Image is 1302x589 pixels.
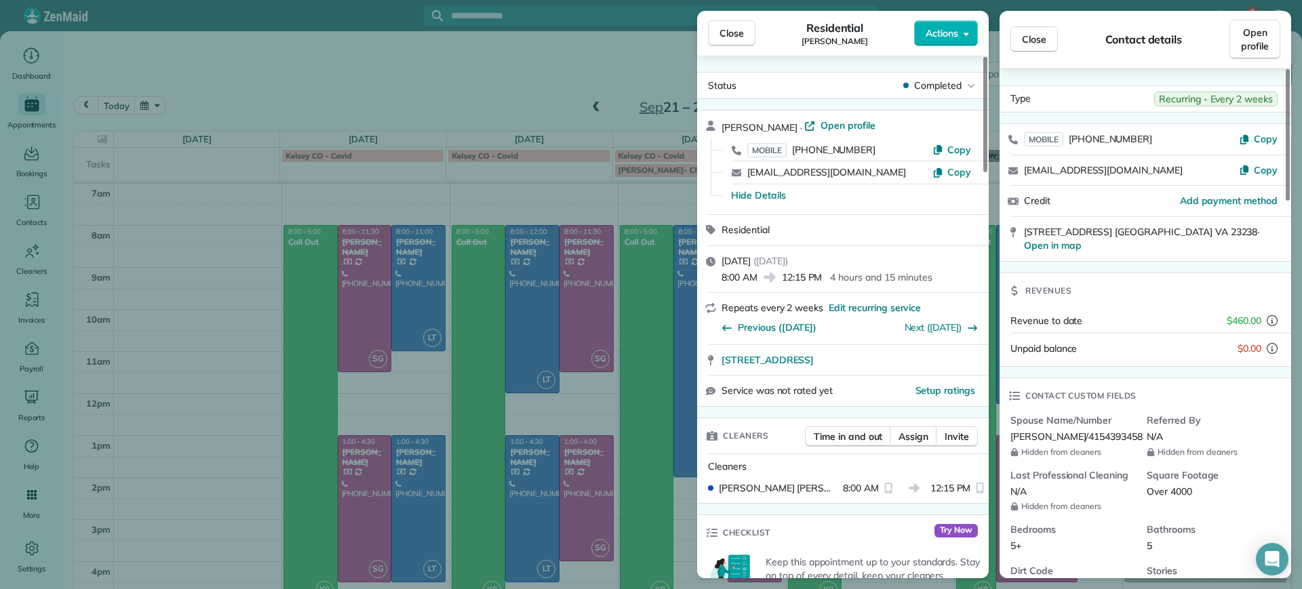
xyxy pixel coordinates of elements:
span: Actions [926,26,958,40]
span: Revenue to date [1010,314,1082,327]
a: MOBILE[PHONE_NUMBER] [1024,132,1152,146]
span: [DATE] [722,255,751,267]
span: 12:15 PM [782,270,823,284]
span: Copy [947,144,971,156]
button: Copy [932,143,971,157]
span: 8:00 AM [722,270,757,284]
span: [PHONE_NUMBER] [1069,133,1152,145]
button: Setup ratings [915,384,976,397]
span: 5+ [1010,540,1021,552]
span: Time in and out [814,430,882,443]
span: Revenues [1025,284,1071,298]
button: Copy [1239,132,1278,146]
a: Add payment method [1180,194,1278,207]
span: Hidden from cleaners [1010,501,1136,512]
span: Cleaners [723,429,768,443]
span: Unpaid balance [1010,342,1077,355]
a: MOBILE[PHONE_NUMBER] [747,143,875,157]
span: Checklist [723,526,770,540]
a: [EMAIL_ADDRESS][DOMAIN_NAME] [1024,164,1183,176]
span: Square Footage [1147,468,1272,482]
span: N/A [1010,485,1027,497]
button: Copy [1239,163,1278,177]
span: Repeats every 2 weeks [722,302,823,314]
span: MOBILE [747,143,787,157]
span: 8:00 AM [843,481,879,495]
span: Status [708,79,736,92]
button: Time in and out [805,426,891,447]
span: Edit recurring service [829,301,921,314]
span: Completed [914,79,962,92]
span: Contact custom fields [1025,389,1137,403]
button: Next ([DATE]) [905,321,979,334]
span: 5 [1147,540,1152,552]
span: Dirt Code [1010,564,1136,577]
span: Recurring - Every 2 weeks [1154,92,1278,106]
a: Open profile [804,119,875,132]
span: Assign [899,430,928,443]
span: Previous ([DATE]) [738,321,816,334]
span: Open profile [821,119,875,132]
span: Service was not rated yet [722,384,833,398]
span: Referred By [1147,413,1272,427]
span: Credit [1024,195,1050,207]
a: [STREET_ADDRESS] [722,353,981,367]
span: Hidden from cleaners [1010,447,1136,458]
span: Open profile [1241,26,1269,53]
span: [STREET_ADDRESS] [GEOGRAPHIC_DATA] VA 23238 · [1024,226,1259,252]
span: Residential [722,224,770,236]
button: Previous ([DATE]) [722,321,816,334]
button: Hide Details [731,188,786,202]
span: Stories [1147,564,1272,577]
a: Open profile [1229,20,1280,59]
span: [PERSON_NAME] [802,36,868,47]
span: $460.00 [1227,314,1261,327]
div: Open Intercom Messenger [1256,543,1288,575]
button: Close [1010,26,1058,52]
span: MOBILE [1024,132,1063,146]
span: ( [DATE] ) [753,255,788,267]
span: Try Now [934,524,978,537]
span: · [797,122,805,133]
span: Copy [1254,133,1278,145]
span: Bathrooms [1147,523,1272,536]
button: Invite [936,426,978,447]
a: Open in map [1024,239,1082,251]
span: Invite [945,430,969,443]
span: Contact details [1105,31,1182,47]
button: Assign [890,426,937,447]
span: 12:15 PM [930,481,971,495]
span: [STREET_ADDRESS] [722,353,814,367]
span: [PERSON_NAME] [PERSON_NAME] [719,481,837,495]
button: Close [708,20,755,46]
span: Residential [806,20,864,36]
span: Close [719,26,744,40]
a: Next ([DATE]) [905,321,962,333]
span: $0.00 [1238,342,1261,355]
span: Copy [1254,164,1278,176]
p: 4 hours and 15 minutes [830,270,932,284]
span: Type [1010,92,1031,106]
span: N/A [1147,430,1163,443]
span: Over 4000 [1147,485,1192,497]
span: Last Professional Cleaning [1010,468,1136,482]
button: Copy [932,165,971,179]
span: Cleaners [708,460,747,472]
span: Spouse Name/Number [1010,413,1136,427]
span: Close [1022,33,1046,46]
span: Bedrooms [1010,523,1136,536]
a: [EMAIL_ADDRESS][DOMAIN_NAME] [747,166,906,178]
span: Copy [947,166,971,178]
span: [PERSON_NAME] [722,121,797,134]
span: [PHONE_NUMBER] [792,144,875,156]
span: Hidden from cleaners [1147,447,1272,458]
span: [PERSON_NAME]/4154393458 [1010,430,1143,443]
